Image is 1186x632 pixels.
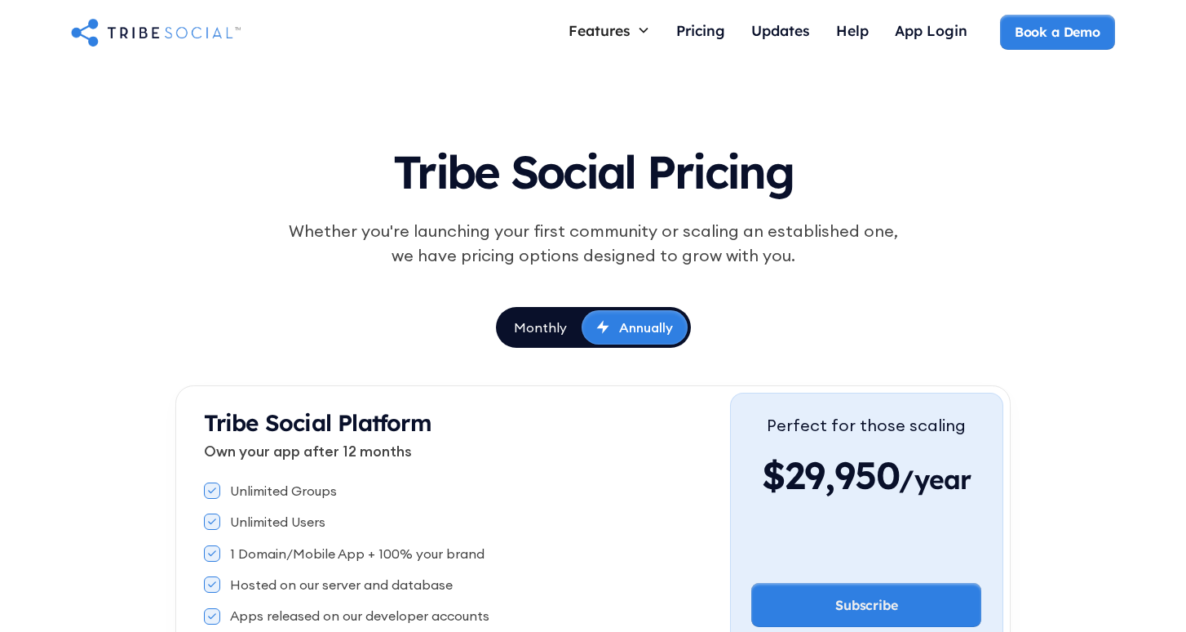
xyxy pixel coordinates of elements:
[215,131,971,206] h1: Tribe Social Pricing
[663,15,738,50] a: Pricing
[836,21,869,39] div: Help
[762,413,971,438] div: Perfect for those scaling
[204,408,431,437] strong: Tribe Social Platform
[280,219,906,268] div: Whether you're launching your first community or scaling an established one, we have pricing opti...
[555,15,663,46] div: Features
[230,482,337,500] div: Unlimited Groups
[71,16,241,48] a: home
[895,21,967,39] div: App Login
[676,21,725,39] div: Pricing
[619,318,673,336] div: Annually
[230,545,485,563] div: 1 Domain/Mobile App + 100% your brand
[230,513,325,531] div: Unlimited Users
[899,463,971,504] span: /year
[823,15,882,50] a: Help
[751,583,981,627] a: Subscribe
[738,15,823,50] a: Updates
[230,607,489,625] div: Apps released on our developer accounts
[882,15,980,50] a: App Login
[514,318,567,336] div: Monthly
[751,21,810,39] div: Updates
[762,451,971,500] div: $29,950
[569,21,631,39] div: Features
[1000,15,1115,49] a: Book a Demo
[204,440,730,462] p: Own your app after 12 months
[230,576,453,594] div: Hosted on our server and database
